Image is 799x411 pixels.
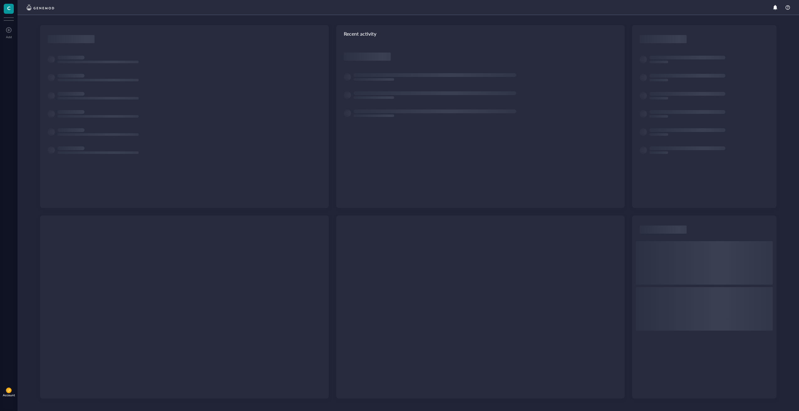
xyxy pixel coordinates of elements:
div: Add [6,35,12,39]
span: C [7,4,11,12]
img: genemod-logo [25,4,56,11]
div: Account [3,393,15,397]
div: Recent activity [336,25,625,43]
span: LF [7,389,10,392]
